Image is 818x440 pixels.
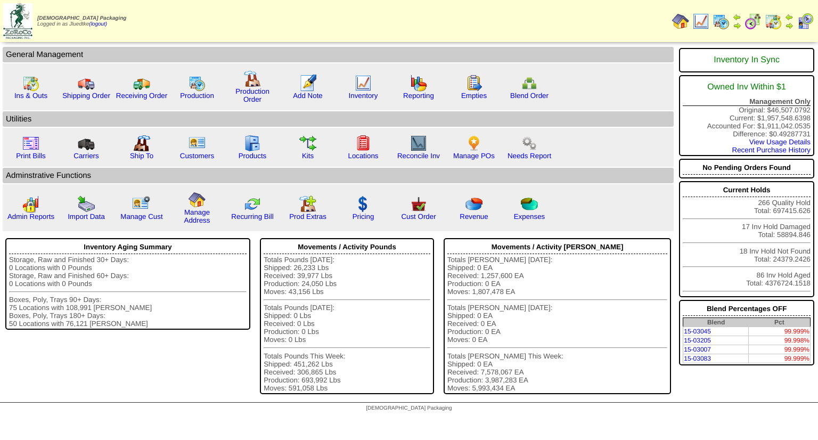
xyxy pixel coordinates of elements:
a: Add Note [293,92,323,100]
td: General Management [3,47,674,62]
div: Original: $46,507.0792 Current: $1,957,548.6398 Accounted For: $1,911,042.0535 Difference: $0.492... [679,75,814,156]
img: import.gif [78,195,95,213]
img: calendarcustomer.gif [797,13,814,30]
a: Blend Order [510,92,549,100]
a: Ins & Outs [14,92,47,100]
a: Shipping Order [62,92,110,100]
a: Locations [348,152,378,160]
div: 266 Quality Hold Total: 697415.626 17 Inv Hold Damaged Total: 58894.846 18 Inv Hold Not Found Tot... [679,181,814,297]
img: customers.gif [189,135,206,152]
a: 15-03045 [684,328,711,335]
img: factory2.gif [133,135,150,152]
a: Inventory [349,92,378,100]
a: Reporting [403,92,434,100]
a: Revenue [460,213,488,221]
img: arrowleft.gif [785,13,794,21]
img: graph2.png [22,195,39,213]
img: calendarinout.gif [22,75,39,92]
td: 99.998% [749,336,811,345]
div: Current Holds [683,183,811,197]
img: prodextras.gif [299,195,316,213]
a: Import Data [68,213,105,221]
a: Recurring Bill [231,213,273,221]
img: network.png [521,75,538,92]
a: 15-03083 [684,355,711,362]
div: Totals Pounds [DATE]: Shipped: 26,233 Lbs Received: 39,977 Lbs Production: 24,050 Lbs Moves: 43,1... [264,256,430,392]
img: truck3.gif [78,135,95,152]
img: calendarprod.gif [713,13,730,30]
a: Needs Report [508,152,551,160]
a: Empties [461,92,487,100]
img: line_graph.gif [692,13,709,30]
img: locations.gif [355,135,372,152]
img: calendarinout.gif [765,13,782,30]
div: Totals [PERSON_NAME] [DATE]: Shipped: 0 EA Received: 1,257,600 EA Production: 0 EA Moves: 1,807,4... [447,256,667,392]
img: arrowright.gif [785,21,794,30]
td: 99.999% [749,327,811,336]
th: Pct [749,318,811,327]
td: 99.999% [749,345,811,354]
a: Pricing [353,213,374,221]
img: arrowleft.gif [733,13,741,21]
a: Print Bills [16,152,46,160]
div: Movements / Activity [PERSON_NAME] [447,240,667,254]
a: Admin Reports [7,213,54,221]
a: Reconcile Inv [397,152,440,160]
img: factory.gif [244,70,261,87]
img: pie_chart.png [465,195,482,213]
img: line_graph2.gif [410,135,427,152]
a: Recent Purchase History [732,146,811,154]
img: reconcile.gif [244,195,261,213]
img: dollar.gif [355,195,372,213]
td: 99.999% [749,354,811,363]
a: Production [180,92,214,100]
img: calendarblend.gif [745,13,762,30]
div: Owned Inv Within $1 [683,77,811,97]
a: Ship To [130,152,153,160]
img: truck2.gif [133,75,150,92]
a: Customers [180,152,214,160]
a: Manage POs [453,152,495,160]
div: Movements / Activity Pounds [264,240,430,254]
img: cabinet.gif [244,135,261,152]
img: calendarprod.gif [189,75,206,92]
a: (logout) [89,21,107,27]
img: po.png [465,135,482,152]
a: Expenses [514,213,545,221]
img: arrowright.gif [733,21,741,30]
div: Blend Percentages OFF [683,302,811,316]
a: Receiving Order [116,92,167,100]
span: Logged in as Jluedtke [37,15,126,27]
a: Prod Extras [289,213,326,221]
img: graph.gif [410,75,427,92]
img: truck.gif [78,75,95,92]
a: 15-03007 [684,346,711,353]
td: Utilities [3,111,674,127]
div: Inventory In Sync [683,50,811,70]
td: Adminstrative Functions [3,168,674,183]
a: Carriers [73,152,99,160]
img: workflow.png [521,135,538,152]
img: orders.gif [299,75,316,92]
a: Cust Order [401,213,436,221]
th: Blend [683,318,749,327]
a: Manage Address [184,208,210,224]
a: Kits [302,152,314,160]
div: Management Only [683,97,811,106]
a: View Usage Details [749,138,811,146]
img: home.gif [189,191,206,208]
img: pie_chart2.png [521,195,538,213]
span: [DEMOGRAPHIC_DATA] Packaging [366,405,452,411]
a: Production Order [235,87,269,103]
img: managecust.png [132,195,152,213]
img: workorder.gif [465,75,482,92]
a: Products [239,152,267,160]
img: home.gif [672,13,689,30]
a: 15-03205 [684,337,711,344]
div: Inventory Aging Summary [9,240,247,254]
img: cust_order.png [410,195,427,213]
img: invoice2.gif [22,135,39,152]
img: workflow.gif [299,135,316,152]
div: No Pending Orders Found [683,161,811,175]
div: Storage, Raw and Finished 30+ Days: 0 Locations with 0 Pounds Storage, Raw and Finished 60+ Days:... [9,256,247,328]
